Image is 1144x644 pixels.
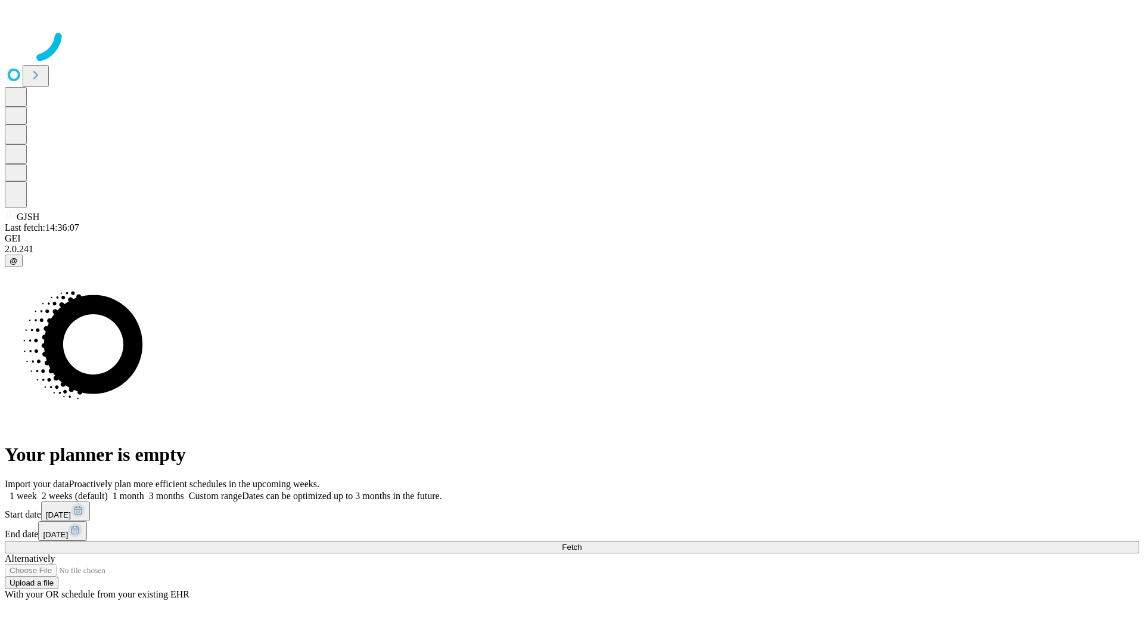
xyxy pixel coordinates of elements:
[113,491,144,501] span: 1 month
[562,543,582,552] span: Fetch
[5,255,23,267] button: @
[5,521,1139,541] div: End date
[43,530,68,539] span: [DATE]
[5,553,55,563] span: Alternatively
[5,444,1139,466] h1: Your planner is empty
[46,510,71,519] span: [DATE]
[5,479,69,489] span: Import your data
[17,212,39,222] span: GJSH
[5,589,189,599] span: With your OR schedule from your existing EHR
[5,541,1139,553] button: Fetch
[5,233,1139,244] div: GEI
[38,521,87,541] button: [DATE]
[10,491,37,501] span: 1 week
[69,479,319,489] span: Proactively plan more efficient schedules in the upcoming weeks.
[242,491,442,501] span: Dates can be optimized up to 3 months in the future.
[5,244,1139,255] div: 2.0.241
[5,577,58,589] button: Upload a file
[5,501,1139,521] div: Start date
[42,491,108,501] span: 2 weeks (default)
[149,491,184,501] span: 3 months
[10,256,18,265] span: @
[41,501,90,521] button: [DATE]
[5,222,79,233] span: Last fetch: 14:36:07
[189,491,242,501] span: Custom range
